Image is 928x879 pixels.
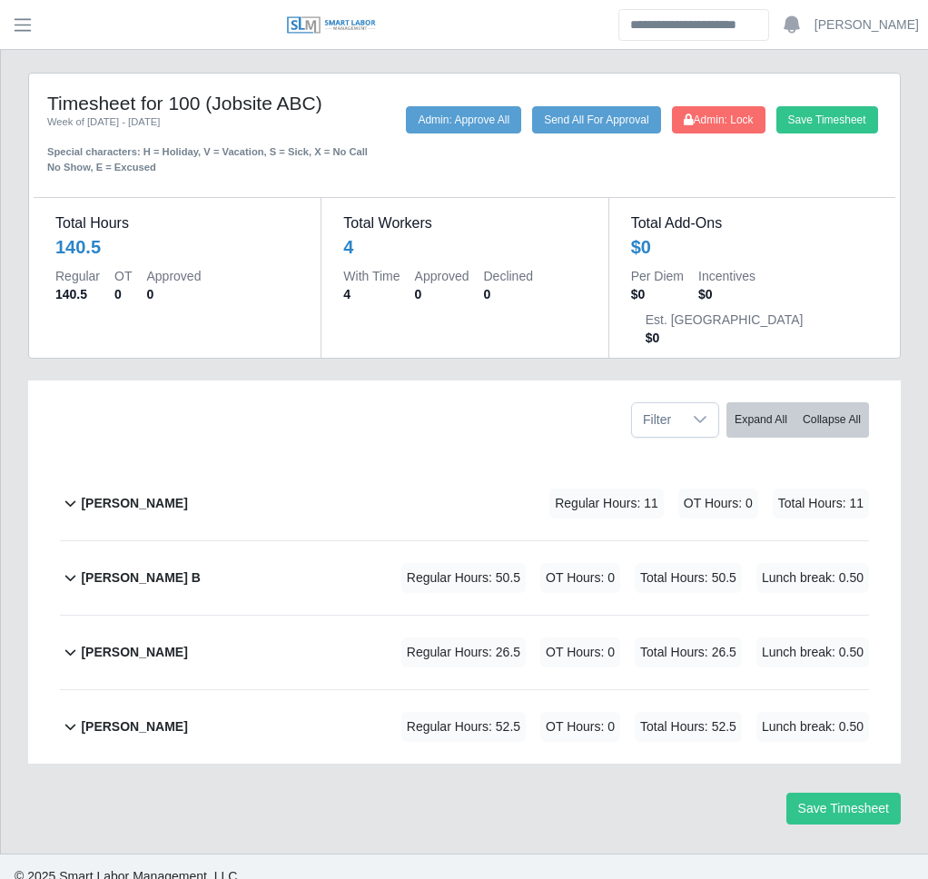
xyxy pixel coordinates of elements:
[343,234,586,260] div: 4
[55,212,299,234] dt: Total Hours
[114,267,132,285] dt: OT
[698,267,755,285] dt: Incentives
[532,106,660,133] button: Send All For Approval
[406,106,521,133] button: Admin: Approve All
[540,712,620,742] span: OT Hours: 0
[47,130,379,175] div: Special characters: H = Holiday, V = Vacation, S = Sick, X = No Call No Show, E = Excused
[415,285,469,303] dd: 0
[756,637,869,667] span: Lunch break: 0.50
[343,285,400,303] dd: 4
[672,106,765,133] button: Admin: Lock
[631,285,684,303] dd: $0
[401,637,526,667] span: Regular Hours: 26.5
[756,712,869,742] span: Lunch break: 0.50
[146,267,201,285] dt: Approved
[631,212,874,234] dt: Total Add-Ons
[773,489,869,519] span: Total Hours: 11
[401,712,526,742] span: Regular Hours: 52.5
[60,467,869,540] button: [PERSON_NAME] Regular Hours: 11 OT Hours: 0 Total Hours: 11
[415,267,469,285] dt: Approved
[814,15,919,35] a: [PERSON_NAME]
[343,267,400,285] dt: With Time
[726,402,869,438] div: bulk actions
[631,234,874,260] div: $0
[756,563,869,593] span: Lunch break: 0.50
[632,403,682,437] span: Filter
[81,568,200,588] b: [PERSON_NAME] B
[646,311,804,329] dt: Est. [GEOGRAPHIC_DATA]
[635,712,742,742] span: Total Hours: 52.5
[55,285,100,303] dd: 140.5
[776,106,878,133] button: Save Timesheet
[786,793,901,825] button: Save Timesheet
[618,9,769,41] input: Search
[55,267,100,285] dt: Regular
[343,212,586,234] dt: Total Workers
[81,717,187,736] b: [PERSON_NAME]
[635,637,742,667] span: Total Hours: 26.5
[549,489,664,519] span: Regular Hours: 11
[286,15,377,35] img: SLM Logo
[60,616,869,689] button: [PERSON_NAME] Regular Hours: 26.5 OT Hours: 0 Total Hours: 26.5 Lunch break: 0.50
[484,267,533,285] dt: Declined
[540,637,620,667] span: OT Hours: 0
[81,494,187,513] b: [PERSON_NAME]
[81,643,187,662] b: [PERSON_NAME]
[47,92,379,114] h4: Timesheet for 100 (Jobsite ABC)
[47,114,379,130] div: Week of [DATE] - [DATE]
[726,402,795,438] button: Expand All
[795,402,869,438] button: Collapse All
[635,563,742,593] span: Total Hours: 50.5
[484,285,533,303] dd: 0
[60,541,869,615] button: [PERSON_NAME] B Regular Hours: 50.5 OT Hours: 0 Total Hours: 50.5 Lunch break: 0.50
[684,114,754,126] span: Admin: Lock
[401,563,526,593] span: Regular Hours: 50.5
[646,329,804,347] dd: $0
[55,234,299,260] div: 140.5
[678,489,758,519] span: OT Hours: 0
[631,267,684,285] dt: Per Diem
[114,285,132,303] dd: 0
[60,690,869,764] button: [PERSON_NAME] Regular Hours: 52.5 OT Hours: 0 Total Hours: 52.5 Lunch break: 0.50
[540,563,620,593] span: OT Hours: 0
[698,285,755,303] dd: $0
[146,285,201,303] dd: 0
